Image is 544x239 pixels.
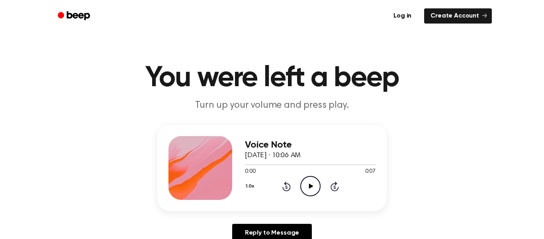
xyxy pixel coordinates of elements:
a: Log in [385,7,419,25]
h3: Voice Note [245,140,376,150]
h1: You were left a beep [68,64,476,93]
span: 0:07 [365,168,376,176]
a: Create Account [424,8,492,24]
p: Turn up your volume and press play. [119,99,425,112]
button: 1.0x [245,180,257,193]
span: [DATE] · 10:06 AM [245,152,301,159]
a: Beep [52,8,97,24]
span: 0:00 [245,168,255,176]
